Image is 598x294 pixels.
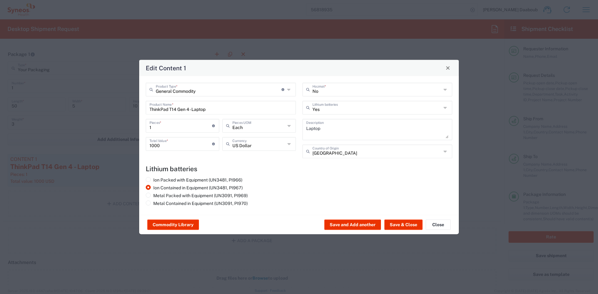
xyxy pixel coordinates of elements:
button: Save & Close [384,220,423,230]
h4: Lithium batteries [146,165,452,172]
button: Save and Add another [324,220,381,230]
label: Ion Contained in Equipment (UN3481, PI967) [146,185,243,190]
button: Commodity Library [147,220,199,230]
button: Close [426,220,451,230]
button: Close [443,63,452,72]
label: Metal Contained in Equipment (UN3091, PI970) [146,200,248,206]
h4: Edit Content 1 [146,63,186,72]
label: Metal Packed with Equipment (UN3091, PI969) [146,192,248,198]
label: Ion Packed with Equipment (UN3481, PI966) [146,177,242,182]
